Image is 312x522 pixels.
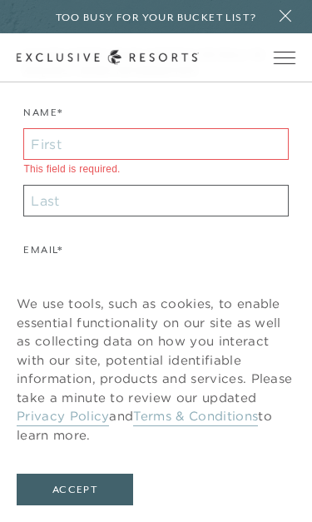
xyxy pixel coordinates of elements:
[23,105,62,129] label: Name*
[17,295,295,445] p: We use tools, such as cookies, to enable essential functionality on our site as well as collectin...
[17,474,133,505] button: Accept
[23,242,62,266] label: Email*
[23,163,120,176] li: This field is required.
[274,52,295,63] button: Open navigation
[133,408,258,426] a: Terms & Conditions
[56,10,257,26] h6: Too busy for your bucket list?
[23,128,288,160] input: First
[23,185,288,216] input: Last
[17,408,109,426] a: Privacy Policy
